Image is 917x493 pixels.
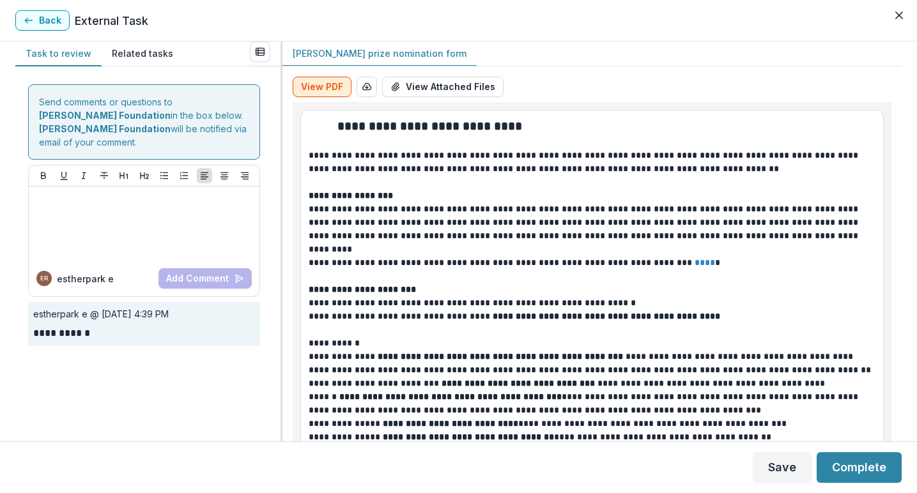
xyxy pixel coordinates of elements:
[39,123,171,134] strong: [PERSON_NAME] Foundation
[137,168,152,183] button: Heading 2
[217,168,232,183] button: Align Center
[56,168,72,183] button: Underline
[36,168,51,183] button: Bold
[250,42,270,62] button: View all reviews
[157,168,172,183] button: Bullet List
[889,5,909,26] button: Close
[237,168,252,183] button: Align Right
[197,168,212,183] button: Align Left
[293,47,466,60] p: [PERSON_NAME] prize nomination form
[176,168,192,183] button: Ordered List
[33,307,255,321] p: estherpark e @ [DATE] 4:39 PM
[57,272,114,285] p: estherpark e
[116,168,132,183] button: Heading 1
[293,77,351,97] button: View PDF
[39,110,171,121] strong: [PERSON_NAME] Foundation
[76,168,91,183] button: Italicize
[753,452,812,483] button: Save
[75,12,148,29] p: External Task
[28,84,260,160] div: Send comments or questions to in the box below. will be notified via email of your comment.
[96,168,112,183] button: Strike
[15,42,102,66] button: Task to review
[102,42,183,66] button: Related tasks
[817,452,902,483] button: Complete
[40,275,48,282] div: estherpark external reviewer
[158,268,252,289] button: Add Comment
[15,10,70,31] button: Back
[382,77,504,97] button: View Attached Files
